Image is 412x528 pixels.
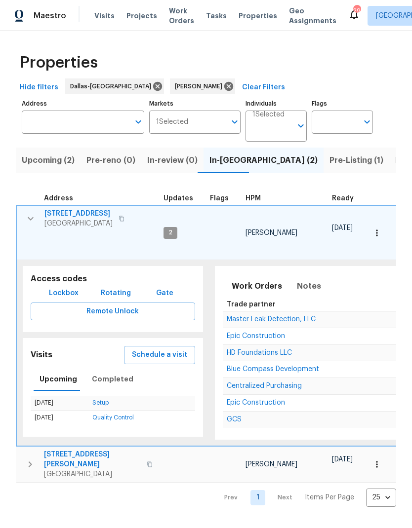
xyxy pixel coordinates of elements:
[289,6,336,26] span: Geo Assignments
[169,6,194,26] span: Work Orders
[22,101,144,107] label: Address
[210,195,229,202] span: Flags
[250,490,265,505] a: Goto page 1
[40,373,77,385] span: Upcoming
[332,195,363,202] div: Earliest renovation start date (first business day after COE or Checkout)
[294,119,308,133] button: Open
[156,118,188,126] span: 1 Selected
[147,153,198,167] span: In-review (0)
[44,219,113,228] span: [GEOGRAPHIC_DATA]
[70,81,155,91] span: Dallas-[GEOGRAPHIC_DATA]
[227,416,242,423] span: GCS
[86,153,135,167] span: Pre-reno (0)
[132,349,187,361] span: Schedule a visit
[227,400,285,406] a: Epic Construction
[16,78,62,97] button: Hide filters
[126,11,157,21] span: Projects
[227,416,242,422] a: GCS
[227,301,276,308] span: Trade partner
[97,284,135,302] button: Rotating
[227,333,285,339] span: Epic Construction
[44,209,113,219] span: [STREET_ADDRESS]
[92,373,133,385] span: Completed
[44,450,141,469] span: [STREET_ADDRESS][PERSON_NAME]
[124,346,195,364] button: Schedule a visit
[44,469,141,479] span: [GEOGRAPHIC_DATA]
[45,284,82,302] button: Lockbox
[209,153,318,167] span: In-[GEOGRAPHIC_DATA] (2)
[215,489,396,507] nav: Pagination Navigation
[227,383,302,389] a: Centralized Purchasing
[332,195,354,202] span: Ready
[227,366,319,373] span: Blue Compass Development
[94,11,115,21] span: Visits
[353,6,360,16] div: 29
[227,366,319,372] a: Blue Compass Development
[92,400,109,406] a: Setup
[246,195,261,202] span: HPM
[34,11,66,21] span: Maestro
[228,115,242,129] button: Open
[227,399,285,406] span: Epic Construction
[252,111,285,119] span: 1 Selected
[31,411,88,425] td: [DATE]
[246,461,297,468] span: [PERSON_NAME]
[153,287,177,300] span: Gate
[332,225,353,231] span: [DATE]
[239,11,277,21] span: Properties
[31,302,195,321] button: Remote Unlock
[22,153,75,167] span: Upcoming (2)
[31,350,52,360] h5: Visits
[227,316,316,322] a: Master Leak Detection, LLC
[165,228,176,237] span: 2
[131,115,145,129] button: Open
[149,284,181,302] button: Gate
[149,101,241,107] label: Markets
[297,279,321,293] span: Notes
[20,81,58,94] span: Hide filters
[227,382,302,389] span: Centralized Purchasing
[332,456,353,463] span: [DATE]
[206,12,227,19] span: Tasks
[175,81,226,91] span: [PERSON_NAME]
[227,350,292,356] a: HD Foundations LLC
[170,78,235,94] div: [PERSON_NAME]
[101,287,131,300] span: Rotating
[330,153,383,167] span: Pre-Listing (1)
[312,101,373,107] label: Flags
[360,115,374,129] button: Open
[246,101,307,107] label: Individuals
[65,78,164,94] div: Dallas-[GEOGRAPHIC_DATA]
[227,349,292,356] span: HD Foundations LLC
[92,415,134,420] a: Quality Control
[44,195,73,202] span: Address
[232,279,282,293] span: Work Orders
[39,305,187,318] span: Remote Unlock
[164,195,193,202] span: Updates
[305,492,354,502] p: Items Per Page
[227,316,316,323] span: Master Leak Detection, LLC
[242,81,285,94] span: Clear Filters
[366,485,396,510] div: 25
[238,78,289,97] button: Clear Filters
[227,333,285,339] a: Epic Construction
[49,287,79,300] span: Lockbox
[31,274,195,284] h5: Access codes
[246,229,297,236] span: [PERSON_NAME]
[20,58,98,68] span: Properties
[31,396,88,411] td: [DATE]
